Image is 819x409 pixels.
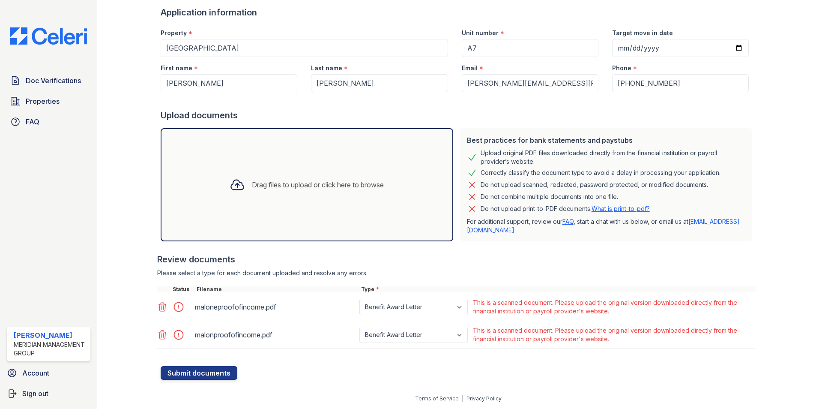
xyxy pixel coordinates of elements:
div: [PERSON_NAME] [14,330,87,340]
div: Type [359,286,756,293]
label: Unit number [462,29,499,37]
a: Sign out [3,385,94,402]
label: Property [161,29,187,37]
label: Last name [311,64,342,72]
label: Email [462,64,478,72]
span: Account [22,368,49,378]
div: Please select a type for each document uploaded and resolve any errors. [157,269,756,277]
span: Properties [26,96,60,106]
div: Do not upload scanned, redacted, password protected, or modified documents. [481,180,708,190]
a: FAQ [7,113,90,130]
div: maloneproofofincome.pdf [195,300,356,314]
a: Privacy Policy [466,395,502,402]
a: Terms of Service [415,395,459,402]
div: This is a scanned document. Please upload the original version downloaded directly from the finan... [473,298,754,316]
a: Doc Verifications [7,72,90,89]
button: Submit documents [161,366,237,380]
span: FAQ [26,117,39,127]
a: Account [3,364,94,382]
div: Do not combine multiple documents into one file. [481,192,618,202]
div: Filename [195,286,359,293]
div: Review documents [157,253,756,265]
div: Best practices for bank statements and paystubs [467,135,746,145]
a: FAQ [562,218,574,225]
div: Drag files to upload or click here to browse [252,180,384,190]
div: Correctly classify the document type to avoid a delay in processing your application. [481,168,720,178]
div: malonproofofincome.pdf [195,328,356,342]
div: Upload original PDF files downloaded directly from the financial institution or payroll provider’... [481,149,746,166]
div: Upload documents [161,109,756,121]
div: Meridian Management Group [14,340,87,358]
span: Sign out [22,388,48,399]
div: Status [171,286,195,293]
div: | [462,395,463,402]
a: What is print-to-pdf? [592,205,650,212]
div: This is a scanned document. Please upload the original version downloaded directly from the finan... [473,326,754,343]
a: Properties [7,93,90,110]
label: Phone [612,64,631,72]
span: Doc Verifications [26,75,81,86]
label: First name [161,64,192,72]
p: For additional support, review our , start a chat with us below, or email us at [467,217,746,235]
label: Target move in date [612,29,673,37]
img: CE_Logo_Blue-a8612792a0a2168367f1c8372b55b34899dd931a85d93a1a3d3e32e68fde9ad4.png [3,27,94,45]
div: Application information [161,6,756,18]
p: Do not upload print-to-PDF documents. [481,204,650,213]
